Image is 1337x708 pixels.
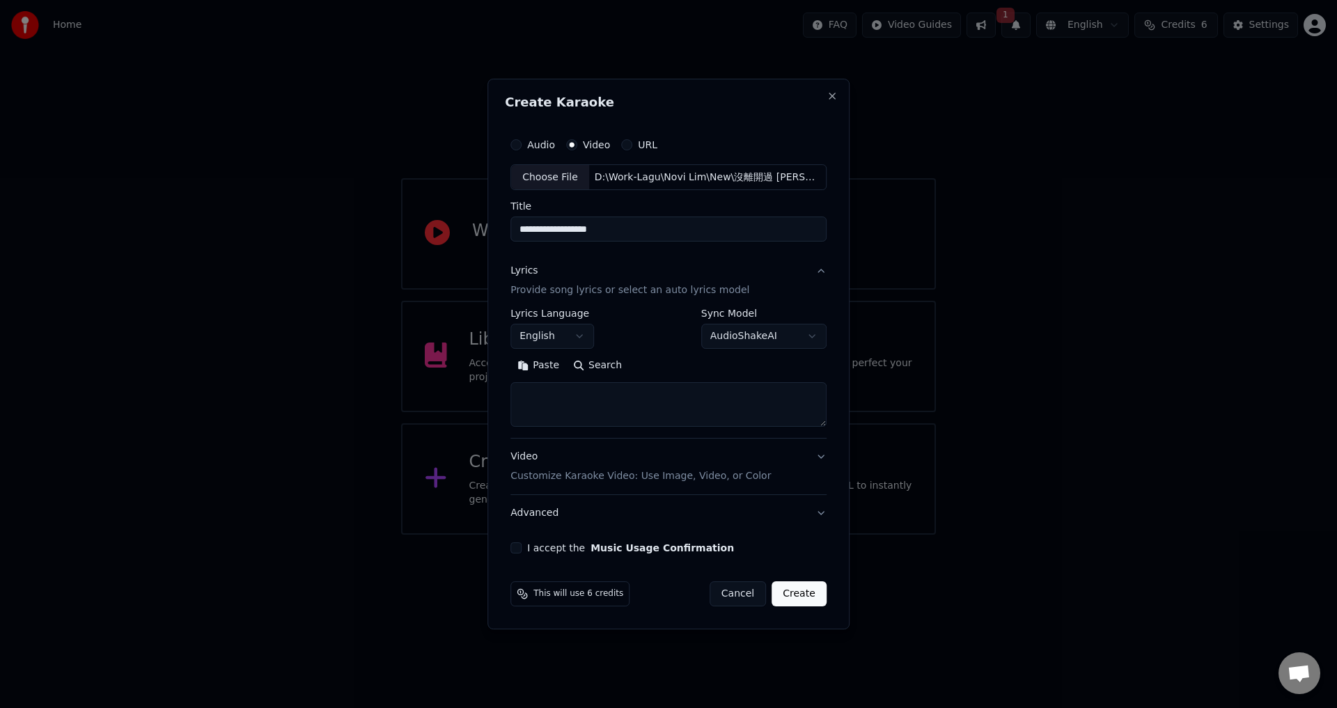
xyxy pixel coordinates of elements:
h2: Create Karaoke [505,96,832,109]
button: I accept the [591,543,734,553]
div: Video [510,450,771,484]
button: LyricsProvide song lyrics or select an auto lyrics model [510,253,827,309]
label: Lyrics Language [510,309,594,319]
div: Choose File [511,165,589,190]
div: D:\Work-Lagu\Novi Lim\New\沒離開過 [PERSON_NAME] [PERSON_NAME].mp4 [589,171,826,184]
div: Lyrics [510,265,538,278]
span: This will use 6 credits [533,588,623,599]
p: Customize Karaoke Video: Use Image, Video, or Color [510,469,771,483]
button: VideoCustomize Karaoke Video: Use Image, Video, or Color [510,439,827,495]
button: Create [772,581,827,606]
label: Title [510,202,827,212]
button: Paste [510,355,566,377]
label: Sync Model [701,309,827,319]
button: Search [566,355,629,377]
button: Advanced [510,495,827,531]
label: Audio [527,140,555,150]
div: LyricsProvide song lyrics or select an auto lyrics model [510,309,827,439]
button: Cancel [710,581,766,606]
label: URL [638,140,657,150]
p: Provide song lyrics or select an auto lyrics model [510,284,749,298]
label: Video [583,140,610,150]
label: I accept the [527,543,734,553]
